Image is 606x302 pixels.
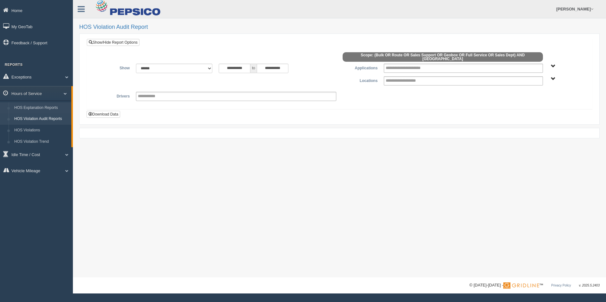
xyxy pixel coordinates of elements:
label: Show [92,64,133,71]
label: Drivers [92,92,133,99]
h2: HOS Violation Audit Report [79,24,600,30]
a: HOS Violation Trend [11,136,71,148]
a: Privacy Policy [551,284,571,287]
a: Show/Hide Report Options [87,39,139,46]
span: v. 2025.5.2403 [579,284,600,287]
span: Scope: (Bulk OR Route OR Sales Support OR Geobox OR Full Service OR Sales Dept) AND [GEOGRAPHIC_D... [343,52,543,62]
a: HOS Violations [11,125,71,136]
a: HOS Explanation Reports [11,102,71,114]
img: Gridline [503,282,539,289]
div: © [DATE]-[DATE] - ™ [469,282,600,289]
span: to [250,64,257,73]
a: HOS Violation Audit Reports [11,113,71,125]
label: Locations [339,76,381,84]
button: Download Data [87,111,120,118]
label: Applications [339,64,381,71]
